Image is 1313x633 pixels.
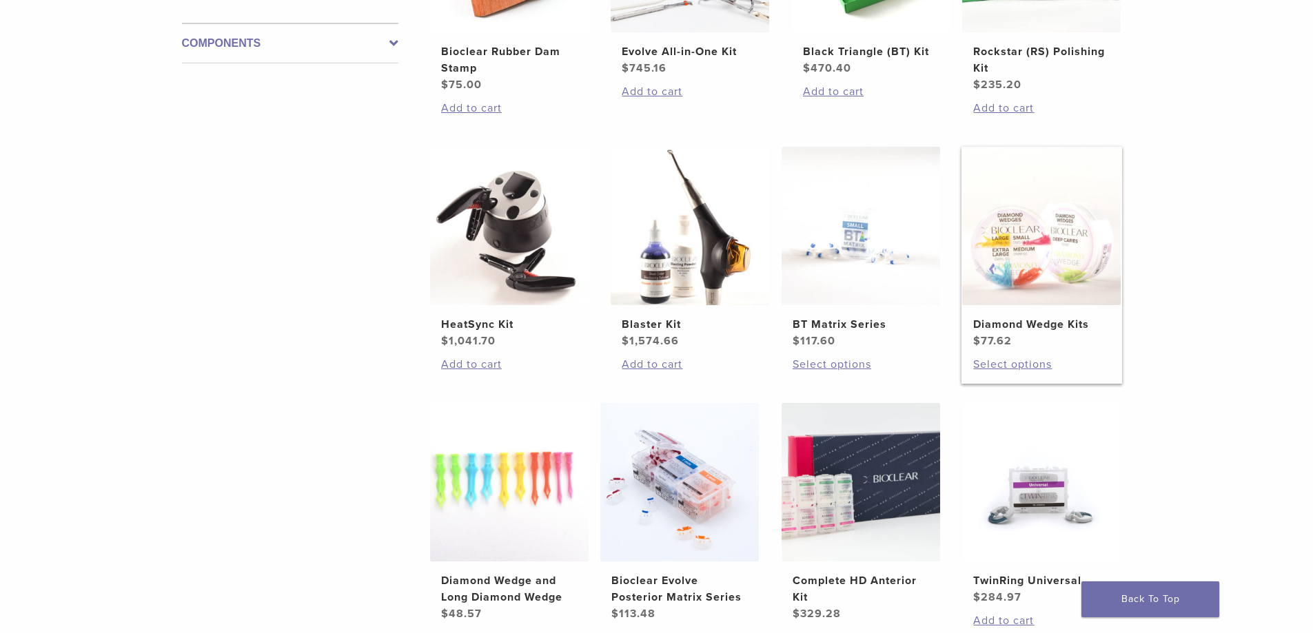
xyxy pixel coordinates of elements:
a: Add to cart: “Black Triangle (BT) Kit” [803,83,939,100]
bdi: 235.20 [973,78,1021,92]
a: Add to cart: “Rockstar (RS) Polishing Kit” [973,100,1110,116]
a: Add to cart: “TwinRing Universal” [973,612,1110,629]
a: Add to cart: “Blaster Kit” [622,356,758,373]
a: Diamond Wedge and Long Diamond WedgeDiamond Wedge and Long Diamond Wedge $48.57 [429,403,590,622]
img: HeatSync Kit [430,147,589,305]
bdi: 48.57 [441,607,482,621]
h2: Diamond Wedge Kits [973,316,1110,333]
bdi: 1,574.66 [622,334,679,348]
a: Diamond Wedge KitsDiamond Wedge Kits $77.62 [961,147,1122,349]
h2: BT Matrix Series [793,316,929,333]
a: Bioclear Evolve Posterior Matrix SeriesBioclear Evolve Posterior Matrix Series $113.48 [600,403,760,622]
bdi: 284.97 [973,590,1021,604]
bdi: 113.48 [611,607,655,621]
bdi: 329.28 [793,607,841,621]
img: TwinRing Universal [962,403,1121,561]
a: HeatSync KitHeatSync Kit $1,041.70 [429,147,590,349]
h2: Rockstar (RS) Polishing Kit [973,43,1110,76]
img: Bioclear Evolve Posterior Matrix Series [600,403,759,561]
a: Select options for “BT Matrix Series” [793,356,929,373]
h2: Evolve All-in-One Kit [622,43,758,60]
label: Components [182,35,398,52]
h2: Diamond Wedge and Long Diamond Wedge [441,572,578,605]
bdi: 77.62 [973,334,1012,348]
a: Select options for “Diamond Wedge Kits” [973,356,1110,373]
h2: HeatSync Kit [441,316,578,333]
span: $ [611,607,619,621]
a: Add to cart: “Evolve All-in-One Kit” [622,83,758,100]
span: $ [803,61,811,75]
span: $ [622,334,629,348]
a: Back To Top [1081,581,1219,617]
h2: Bioclear Evolve Posterior Matrix Series [611,572,748,605]
a: BT Matrix SeriesBT Matrix Series $117.60 [781,147,942,349]
a: Add to cart: “Bioclear Rubber Dam Stamp” [441,100,578,116]
span: $ [793,607,800,621]
bdi: 117.60 [793,334,835,348]
span: $ [973,590,981,604]
span: $ [973,78,981,92]
h2: Black Triangle (BT) Kit [803,43,939,60]
bdi: 1,041.70 [441,334,496,348]
img: Diamond Wedge Kits [962,147,1121,305]
span: $ [441,607,449,621]
bdi: 75.00 [441,78,482,92]
a: TwinRing UniversalTwinRing Universal $284.97 [961,403,1122,605]
a: Add to cart: “HeatSync Kit” [441,356,578,373]
span: $ [441,334,449,348]
span: $ [973,334,981,348]
a: Complete HD Anterior KitComplete HD Anterior Kit $329.28 [781,403,942,622]
img: Complete HD Anterior Kit [782,403,940,561]
h2: Bioclear Rubber Dam Stamp [441,43,578,76]
img: BT Matrix Series [782,147,940,305]
span: $ [441,78,449,92]
span: $ [793,334,800,348]
img: Diamond Wedge and Long Diamond Wedge [430,403,589,561]
img: Blaster Kit [611,147,769,305]
a: Blaster KitBlaster Kit $1,574.66 [610,147,771,349]
h2: TwinRing Universal [973,572,1110,589]
span: $ [622,61,629,75]
bdi: 745.16 [622,61,666,75]
h2: Complete HD Anterior Kit [793,572,929,605]
bdi: 470.40 [803,61,851,75]
h2: Blaster Kit [622,316,758,333]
